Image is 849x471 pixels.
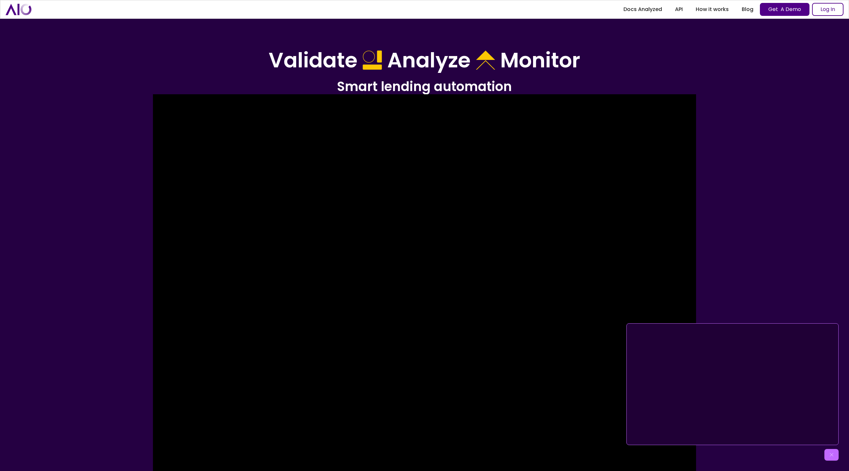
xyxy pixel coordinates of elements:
a: Blog [735,4,760,15]
h1: Analyze [387,48,471,73]
a: Docs Analyzed [617,4,669,15]
a: home [6,4,31,15]
h2: Smart lending automation [240,78,609,95]
a: API [669,4,689,15]
h1: Monitor [500,48,580,73]
h1: Validate [269,48,357,73]
a: Get A Demo [760,3,809,16]
a: How it works [689,4,735,15]
iframe: AIO - powering financial decision making [629,326,836,442]
a: Log In [812,3,843,16]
